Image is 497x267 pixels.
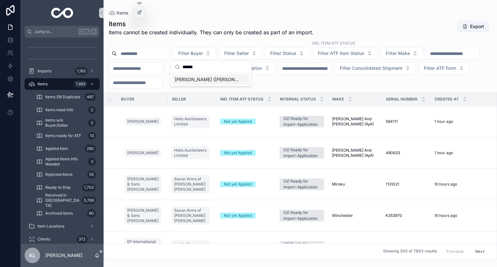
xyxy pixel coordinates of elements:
[32,156,100,167] a: Applied Items Info Needed2
[434,182,457,187] p: 16 hours ago
[171,205,212,226] a: Saxon Arms of [PERSON_NAME] [PERSON_NAME]
[171,114,212,129] a: Holts Auctioneers Limited
[434,119,497,124] a: 1 hour ago
[45,107,73,112] span: Items need Info
[172,97,186,102] span: Seller
[386,150,400,155] span: 480633
[220,150,272,156] a: Not yet Applied
[386,213,426,218] a: K353970
[127,176,159,192] span: [PERSON_NAME] & Sons [PERSON_NAME]
[125,205,164,226] a: [PERSON_NAME] & Sons [PERSON_NAME]
[332,213,378,218] a: Winchester
[171,73,251,86] div: Suggestions
[424,65,456,71] span: Filter ATF Form
[21,37,104,244] div: scrollable content
[283,147,320,159] div: 02) Ready for Import-Application
[224,150,252,156] div: Not yet Applied
[82,197,96,204] div: 5,769
[386,119,426,124] a: 564111
[219,47,262,59] button: Select Button
[224,213,252,219] div: Not yet Applied
[312,47,378,59] button: Select Button
[127,150,159,155] span: [PERSON_NAME]
[32,117,100,129] a: Items w/o Buyer/Seller2
[171,207,210,225] a: Saxon Arms of [PERSON_NAME] [PERSON_NAME]
[434,213,497,218] a: 16 hours ago
[38,69,51,74] span: Imports
[332,182,345,187] span: Miroku
[32,130,100,142] a: Items ready for ATF13
[74,80,87,88] div: 7,893
[224,181,252,187] div: Not yet Applied
[125,149,161,157] a: [PERSON_NAME]
[125,175,161,193] a: [PERSON_NAME] & Sons [PERSON_NAME]
[88,119,96,127] div: 2
[25,220,100,232] a: Item Locations
[85,145,96,153] div: 290
[125,207,161,225] a: [PERSON_NAME] & Sons [PERSON_NAME]
[283,178,320,190] div: 02) Ready for Import-Application
[45,193,79,208] span: Received in [GEOGRAPHIC_DATA]
[171,115,210,128] a: Holts Auctioneers Limited
[332,148,378,158] a: [PERSON_NAME] And [PERSON_NAME] (AyA)
[116,10,128,16] span: Items
[91,29,96,34] span: K
[434,182,497,187] a: 16 hours ago
[386,182,426,187] a: 1131021
[434,213,457,218] p: 16 hours ago
[386,213,402,218] span: K353970
[125,174,164,195] a: [PERSON_NAME] & Sons [PERSON_NAME]
[45,146,68,151] span: Applied Item
[332,213,353,218] span: Winchester
[25,233,100,245] a: Clients372
[224,50,249,57] span: Filter Seller
[77,235,87,243] div: 372
[25,78,100,90] a: Items7,893
[125,118,161,125] a: [PERSON_NAME]
[283,210,320,221] div: 02) Ready for Import-Application
[88,106,96,114] div: 2
[32,143,100,155] a: Applied Item290
[171,174,212,195] a: Saxon Arms of [PERSON_NAME] [PERSON_NAME]
[434,150,497,155] a: 1 hour ago
[45,118,85,128] span: Items w/o Buyer/Seller
[87,171,96,178] div: 55
[165,62,213,74] button: Select Button
[178,50,203,57] span: Filter Buyer
[32,208,100,219] a: Archived Items60
[82,184,96,191] div: 1,702
[171,175,210,193] a: Saxon Arms of [PERSON_NAME] [PERSON_NAME]
[32,182,100,193] a: Ready to Ship1,702
[435,97,459,102] span: Created at
[280,147,324,159] a: 02) Ready for Import-Application
[35,29,76,34] span: Jump to...
[125,237,164,257] a: EP International LLC [PERSON_NAME]
[174,116,207,127] span: Holts Auctioneers Limited
[45,133,81,138] span: Items ready for ATF
[125,238,161,256] a: EP International LLC [PERSON_NAME]
[51,8,73,18] img: App logo
[280,97,316,102] span: Internal Status
[109,10,128,16] a: Items
[45,185,71,190] span: Ready to Ship
[88,158,96,166] div: 2
[121,97,134,102] span: Buyer
[171,146,210,159] a: Holts Auctioneers Limited
[318,50,364,57] span: Filter ATF Item Status
[332,97,344,102] span: Make
[38,224,64,229] span: Item Locations
[340,65,403,71] span: Filter Consolidated Shipment
[332,116,378,127] a: [PERSON_NAME] And [PERSON_NAME] (AyA)
[78,28,90,35] span: Ctrl
[283,116,320,127] div: 02) Ready for Import-Application
[312,40,355,46] label: ind. Item ATF Status
[220,119,272,124] a: Not yet Applied
[32,104,100,116] a: Items need Info2
[280,178,324,190] a: 02) Ready for Import-Application
[175,76,239,83] span: [PERSON_NAME] ([PERSON_NAME]) [PERSON_NAME]
[25,26,100,37] button: Jump to...CtrlK
[38,81,48,87] span: Items
[386,119,398,124] span: 564111
[471,246,489,256] button: Next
